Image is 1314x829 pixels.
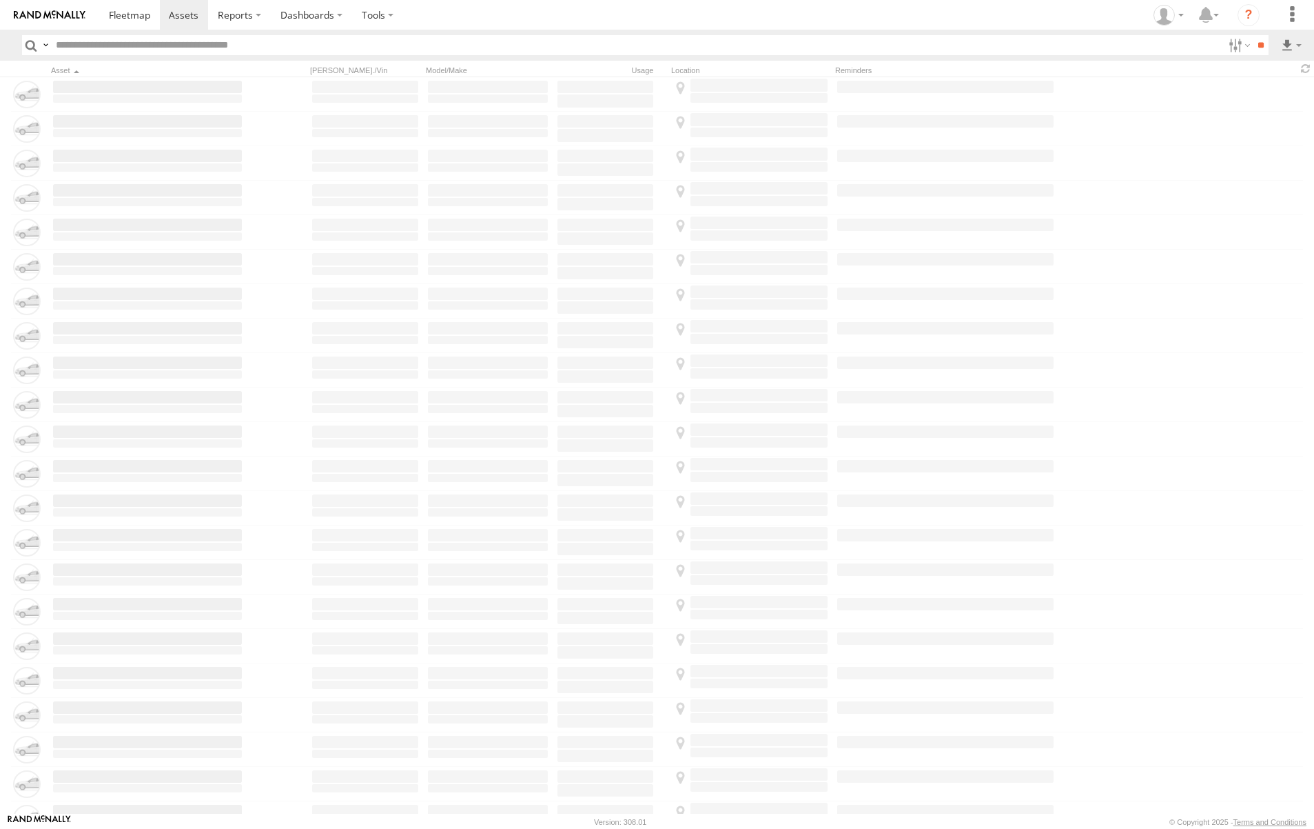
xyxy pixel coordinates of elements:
[1280,35,1303,55] label: Export results as...
[555,66,666,75] div: Usage
[14,10,85,20] img: rand-logo.svg
[1233,818,1306,826] a: Terms and Conditions
[594,818,646,826] div: Version: 308.01
[671,66,830,75] div: Location
[1223,35,1253,55] label: Search Filter Options
[310,66,420,75] div: [PERSON_NAME]./Vin
[1169,818,1306,826] div: © Copyright 2025 -
[1149,5,1189,26] div: Carlos Vazquez
[1297,62,1314,75] span: Refresh
[426,66,550,75] div: Model/Make
[835,66,1056,75] div: Reminders
[40,35,51,55] label: Search Query
[8,815,71,829] a: Visit our Website
[1238,4,1260,26] i: ?
[51,66,244,75] div: Click to Sort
